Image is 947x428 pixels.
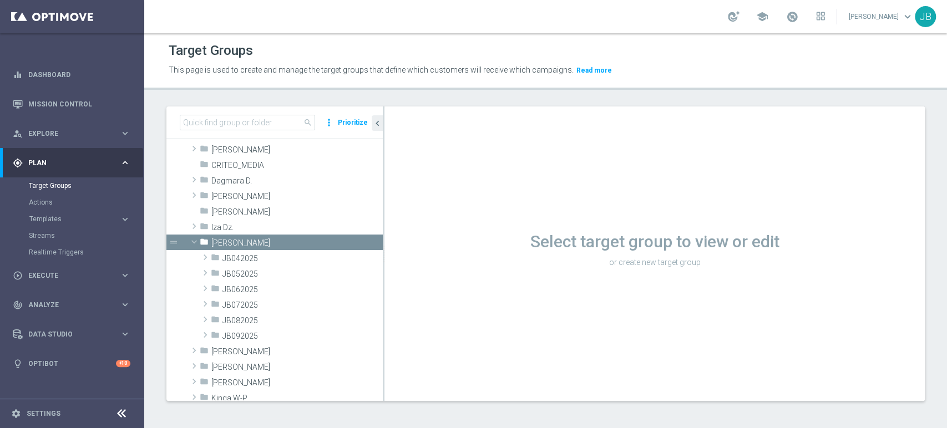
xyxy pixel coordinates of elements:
[303,118,312,127] span: search
[12,271,131,280] button: play_circle_outline Execute keyboard_arrow_right
[200,160,209,172] i: folder
[222,300,383,310] span: JB072025
[211,330,220,343] i: folder
[28,160,120,166] span: Plan
[13,89,130,119] div: Mission Control
[575,64,613,77] button: Read more
[29,244,143,261] div: Realtime Triggers
[372,115,383,131] button: chevron_left
[120,128,130,139] i: keyboard_arrow_right
[29,216,120,222] div: Templates
[336,115,369,130] button: Prioritize
[169,43,253,59] h1: Target Groups
[13,60,130,89] div: Dashboard
[211,299,220,312] i: folder
[28,130,120,137] span: Explore
[222,316,383,325] span: JB082025
[323,115,335,130] i: more_vert
[902,11,914,23] span: keyboard_arrow_down
[29,198,115,207] a: Actions
[29,177,143,194] div: Target Groups
[120,270,130,281] i: keyboard_arrow_right
[211,192,383,201] span: Dawid K.
[200,191,209,203] i: folder
[28,89,130,119] a: Mission Control
[120,329,130,339] i: keyboard_arrow_right
[29,194,143,211] div: Actions
[13,349,130,378] div: Optibot
[211,315,220,328] i: folder
[12,300,131,309] button: track_changes Analyze keyboard_arrow_right
[120,157,130,168] i: keyboard_arrow_right
[12,70,131,79] button: equalizer Dashboard
[848,8,915,25] a: [PERSON_NAME]keyboard_arrow_down
[211,268,220,281] i: folder
[13,129,120,139] div: Explore
[756,11,768,23] span: school
[372,118,383,129] i: chevron_left
[222,254,383,263] span: JB042025
[169,65,574,74] span: This page is used to create and manage the target groups that define which customers will receive...
[211,161,383,170] span: CRITEO_MEDIA
[13,300,120,310] div: Analyze
[120,214,130,225] i: keyboard_arrow_right
[116,360,130,367] div: +10
[211,253,220,266] i: folder
[28,349,116,378] a: Optibot
[211,394,383,403] span: Kinga W-P
[222,332,383,341] span: JB092025
[13,300,23,310] i: track_changes
[211,207,383,217] span: El&#x17C;bieta S.
[13,271,23,281] i: play_circle_outline
[12,159,131,167] button: gps_fixed Plan keyboard_arrow_right
[200,222,209,235] i: folder
[27,410,60,417] a: Settings
[29,216,109,222] span: Templates
[211,238,383,248] span: Justyna B.
[200,175,209,188] i: folder
[222,269,383,279] span: JB052025
[29,181,115,190] a: Target Groups
[200,144,209,157] i: folder
[29,248,115,257] a: Realtime Triggers
[11,409,21,419] i: settings
[384,257,925,267] p: or create new target group
[13,158,23,168] i: gps_fixed
[29,211,143,227] div: Templates
[211,347,383,356] span: Kamil N.
[13,158,120,168] div: Plan
[12,129,131,138] button: person_search Explore keyboard_arrow_right
[28,272,120,279] span: Execute
[200,361,209,374] i: folder
[13,271,120,281] div: Execute
[28,331,120,338] span: Data Studio
[13,129,23,139] i: person_search
[28,60,130,89] a: Dashboard
[13,359,23,369] i: lightbulb
[29,215,131,223] button: Templates keyboard_arrow_right
[12,100,131,109] button: Mission Control
[915,6,936,27] div: JB
[120,299,130,310] i: keyboard_arrow_right
[12,359,131,368] button: lightbulb Optibot +10
[12,330,131,339] button: Data Studio keyboard_arrow_right
[211,145,383,155] span: Antoni L.
[211,363,383,372] span: Kamil R.
[211,223,383,232] span: Iza Dz.
[28,302,120,308] span: Analyze
[211,284,220,297] i: folder
[29,227,143,244] div: Streams
[180,115,315,130] input: Quick find group or folder
[211,378,383,388] span: Kasia K.
[200,377,209,390] i: folder
[200,346,209,359] i: folder
[384,232,925,252] h1: Select target group to view or edit
[200,206,209,219] i: folder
